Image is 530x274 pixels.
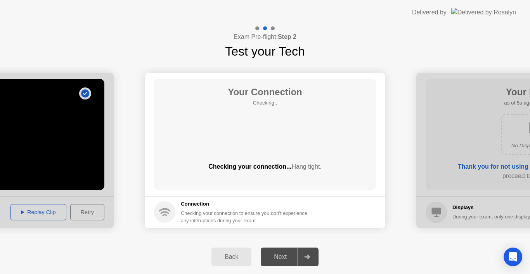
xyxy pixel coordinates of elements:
[261,248,319,266] button: Next
[181,200,312,208] h5: Connection
[154,162,376,171] div: Checking your connection...
[228,99,302,107] h5: Checking..
[211,248,251,266] button: Back
[291,163,321,170] span: Hang tight.
[412,8,447,17] div: Delivered by
[181,209,312,224] div: Checking your connection to ensure you don’t experience any interuptions during your exam
[263,253,298,260] div: Next
[234,32,296,42] h4: Exam Pre-flight:
[225,42,305,61] h1: Test your Tech
[278,33,296,40] b: Step 2
[214,253,249,260] div: Back
[228,85,302,99] h1: Your Connection
[504,248,522,266] div: Open Intercom Messenger
[451,8,516,17] img: Delivered by Rosalyn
